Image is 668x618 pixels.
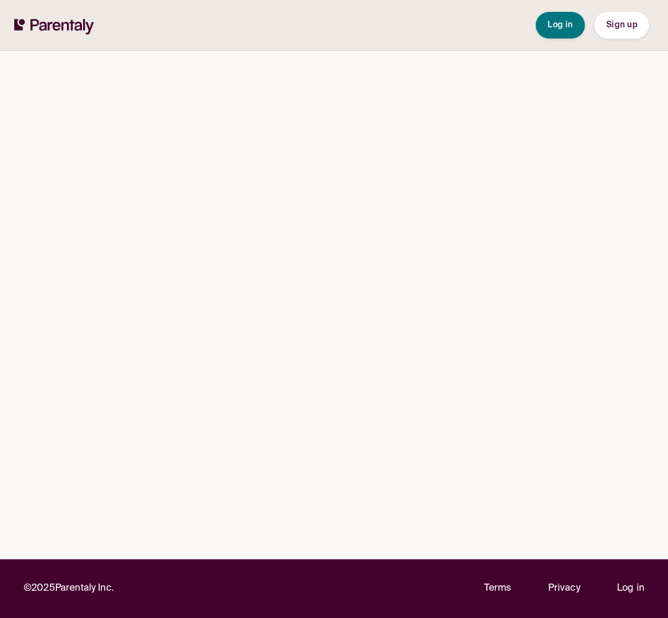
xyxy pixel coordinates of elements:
[606,21,637,29] span: Sign up
[484,581,511,597] a: Terms
[24,581,114,597] p: © 2025 Parentaly Inc.
[594,12,649,39] button: Sign up
[536,12,585,39] button: Log in
[617,581,644,597] a: Log in
[548,21,573,29] span: Log in
[548,581,580,597] a: Privacy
